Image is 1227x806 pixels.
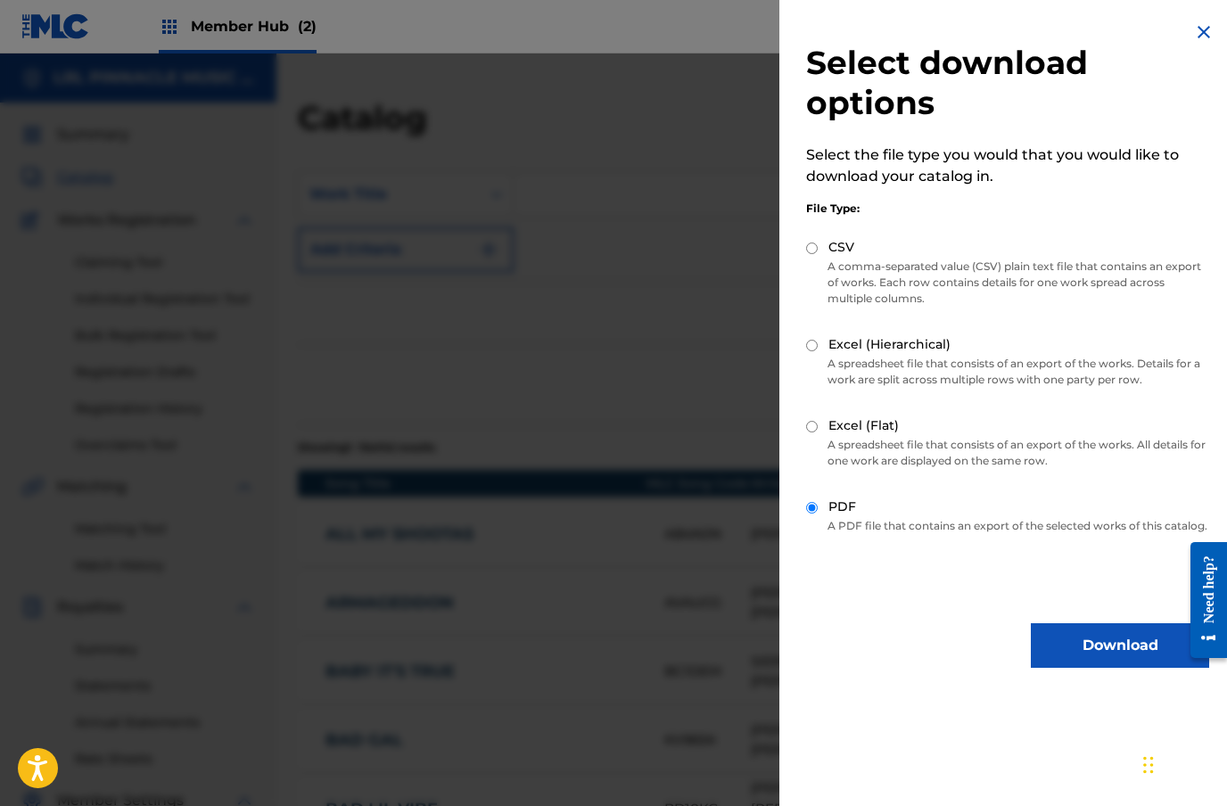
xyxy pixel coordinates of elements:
[806,437,1209,469] p: A spreadsheet file that consists of an export of the works. All details for one work are displaye...
[298,18,317,35] span: (2)
[806,356,1209,388] p: A spreadsheet file that consists of an export of the works. Details for a work are split across m...
[1143,738,1154,792] div: Drag
[159,16,180,37] img: Top Rightsholders
[1138,720,1227,806] iframe: Chat Widget
[1177,527,1227,674] iframe: Resource Center
[828,335,951,354] label: Excel (Hierarchical)
[806,201,1209,217] div: File Type:
[806,259,1209,307] p: A comma-separated value (CSV) plain text file that contains an export of works. Each row contains...
[828,416,899,435] label: Excel (Flat)
[1031,623,1209,668] button: Download
[806,43,1209,123] h2: Select download options
[828,498,856,516] label: PDF
[806,518,1209,534] p: A PDF file that contains an export of the selected works of this catalog.
[21,13,90,39] img: MLC Logo
[828,238,854,257] label: CSV
[806,144,1209,187] p: Select the file type you would that you would like to download your catalog in.
[191,16,317,37] span: Member Hub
